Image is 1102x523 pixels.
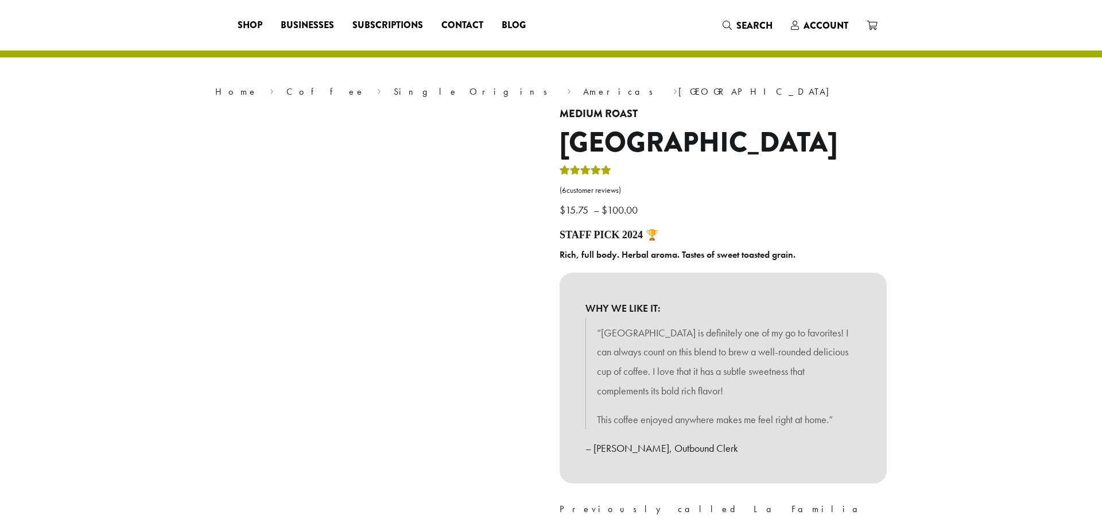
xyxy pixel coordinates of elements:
h4: STAFF PICK 2024 🏆 [560,229,887,242]
a: Home [215,86,258,98]
span: 6 [562,185,566,195]
span: › [673,81,677,99]
span: Subscriptions [352,18,423,33]
nav: Breadcrumb [215,85,887,99]
span: $ [602,203,607,216]
span: Businesses [281,18,334,33]
b: WHY WE LIKE IT: [585,299,861,318]
span: $ [560,203,565,216]
a: Shop [228,16,271,34]
p: – [PERSON_NAME], Outbound Clerk [585,439,861,458]
bdi: 15.75 [560,203,591,216]
h1: [GEOGRAPHIC_DATA] [560,126,887,160]
span: Shop [238,18,262,33]
b: Rich, full body. Herbal aroma. Tastes of sweet toasted grain. [560,249,796,261]
span: Search [736,19,773,32]
span: – [593,203,599,216]
p: This coffee enjoyed anywhere makes me feel right at home.” [597,410,849,429]
a: Single Origins [394,86,555,98]
span: › [567,81,571,99]
span: Blog [502,18,526,33]
span: Contact [441,18,483,33]
a: Search [713,16,782,35]
span: › [377,81,381,99]
p: “[GEOGRAPHIC_DATA] is definitely one of my go to favorites! I can always count on this blend to b... [597,323,849,401]
span: Account [804,19,848,32]
h4: Medium Roast [560,108,887,121]
a: Americas [583,86,661,98]
bdi: 100.00 [602,203,641,216]
a: (6customer reviews) [560,185,887,196]
div: Rated 4.83 out of 5 [560,164,611,181]
span: › [270,81,274,99]
a: Coffee [286,86,365,98]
